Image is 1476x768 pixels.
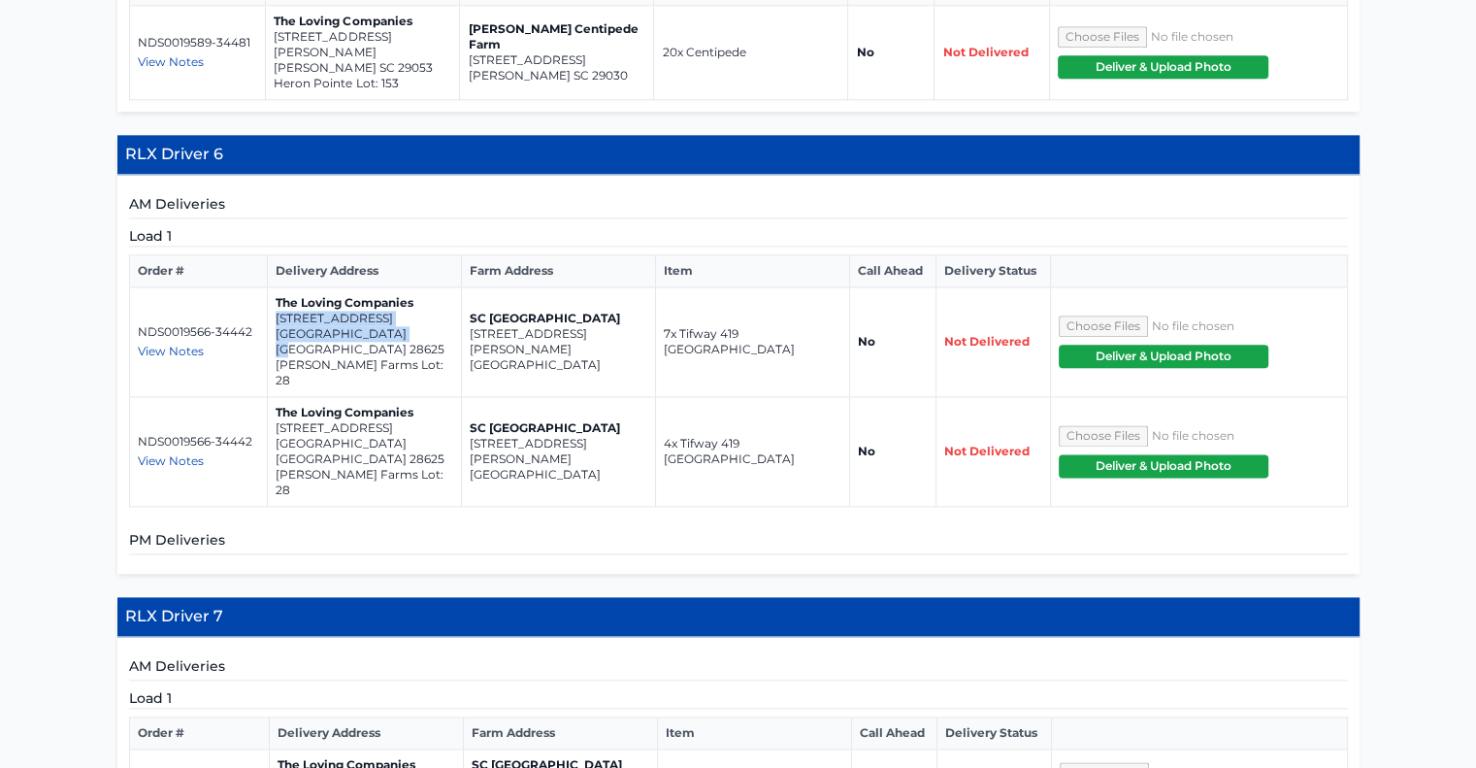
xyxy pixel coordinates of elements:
[858,334,875,349] strong: No
[468,68,645,83] p: [PERSON_NAME] SC 29030
[468,52,645,68] p: [STREET_ADDRESS]
[117,597,1360,637] h4: RLX Driver 7
[117,135,1360,175] h4: RLX Driver 6
[129,530,1348,554] h5: PM Deliveries
[468,21,645,52] p: [PERSON_NAME] Centipede Farm
[1058,55,1268,79] button: Deliver & Upload Photo
[937,718,1052,750] th: Delivery Status
[276,436,453,467] p: [GEOGRAPHIC_DATA] [GEOGRAPHIC_DATA] 28625
[850,255,936,287] th: Call Ahead
[276,467,453,498] p: [PERSON_NAME] Farms Lot: 28
[276,405,453,420] p: The Loving Companies
[656,255,850,287] th: Item
[470,436,647,467] p: [STREET_ADDRESS][PERSON_NAME]
[470,467,647,483] p: [GEOGRAPHIC_DATA]
[138,324,260,340] p: NDS0019566-34442
[138,453,204,468] span: View Notes
[268,255,462,287] th: Delivery Address
[138,54,204,69] span: View Notes
[462,255,656,287] th: Farm Address
[1059,345,1268,368] button: Deliver & Upload Photo
[944,334,1030,349] span: Not Delivered
[138,35,258,50] p: NDS0019589-34481
[656,397,850,507] td: 4x Tifway 419 [GEOGRAPHIC_DATA]
[856,45,873,59] strong: No
[276,311,453,326] p: [STREET_ADDRESS]
[129,255,268,287] th: Order #
[944,444,1030,458] span: Not Delivered
[463,718,657,750] th: Farm Address
[129,718,269,750] th: Order #
[129,656,1348,681] h5: AM Deliveries
[274,60,451,76] p: [PERSON_NAME] SC 29053
[942,45,1028,59] span: Not Delivered
[657,718,851,750] th: Item
[274,29,451,60] p: [STREET_ADDRESS][PERSON_NAME]
[935,255,1050,287] th: Delivery Status
[129,226,1348,247] h5: Load 1
[138,344,204,358] span: View Notes
[269,718,463,750] th: Delivery Address
[470,326,647,357] p: [STREET_ADDRESS][PERSON_NAME]
[470,357,647,373] p: [GEOGRAPHIC_DATA]
[129,194,1348,218] h5: AM Deliveries
[276,326,453,357] p: [GEOGRAPHIC_DATA] [GEOGRAPHIC_DATA] 28625
[656,287,850,397] td: 7x Tifway 419 [GEOGRAPHIC_DATA]
[654,6,848,100] td: 20x Centipede
[1059,454,1268,478] button: Deliver & Upload Photo
[138,434,260,450] p: NDS0019566-34442
[274,14,451,29] p: The Loving Companies
[274,76,451,91] p: Heron Pointe Lot: 153
[276,420,453,436] p: [STREET_ADDRESS]
[851,718,936,750] th: Call Ahead
[470,420,647,436] p: SC [GEOGRAPHIC_DATA]
[276,357,453,388] p: [PERSON_NAME] Farms Lot: 28
[858,444,875,458] strong: No
[470,311,647,326] p: SC [GEOGRAPHIC_DATA]
[276,295,453,311] p: The Loving Companies
[129,688,1348,709] h5: Load 1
